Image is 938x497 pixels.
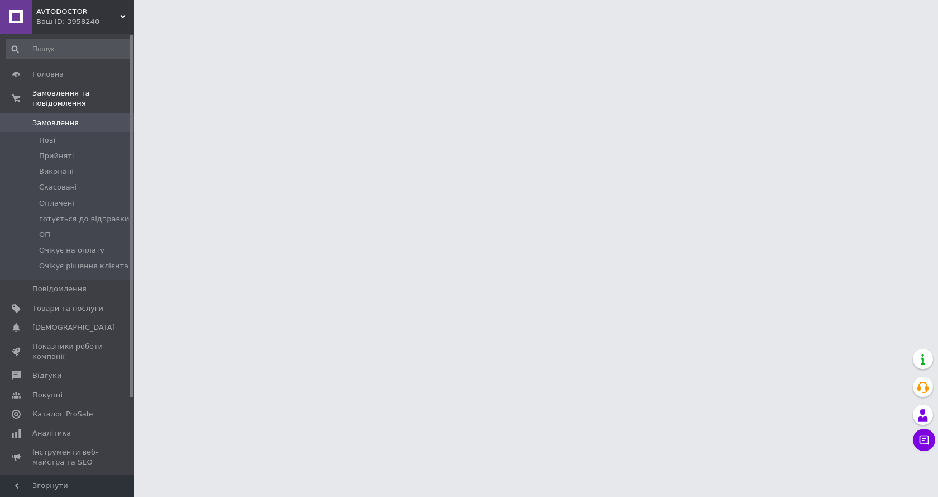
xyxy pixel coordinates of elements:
span: Каталог ProSale [32,409,93,419]
span: Повідомлення [32,284,87,294]
span: Товари та послуги [32,304,103,314]
span: Оплачені [39,198,74,209]
span: Показники роботи компанії [32,342,103,362]
button: Чат з покупцем [913,429,935,451]
span: Аналітика [32,428,71,438]
span: готується до відправки [39,214,130,224]
input: Пошук [6,39,132,59]
span: [DEMOGRAPHIC_DATA] [32,323,115,333]
span: Замовлення та повідомлення [32,88,134,108]
span: Інструменти веб-майстра та SEO [32,447,103,467]
span: ОП [39,230,50,240]
span: Покупці [32,390,63,400]
span: AVTODOCTOR [36,7,120,17]
span: Скасовані [39,182,77,192]
span: Очікує рішення клієнта [39,261,128,271]
span: Головна [32,69,64,79]
span: Замовлення [32,118,79,128]
span: Нові [39,135,55,145]
span: Очікує на оплату [39,245,104,255]
div: Ваш ID: 3958240 [36,17,134,27]
span: Виконані [39,167,74,177]
span: Відгуки [32,371,61,381]
span: Прийняті [39,151,74,161]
